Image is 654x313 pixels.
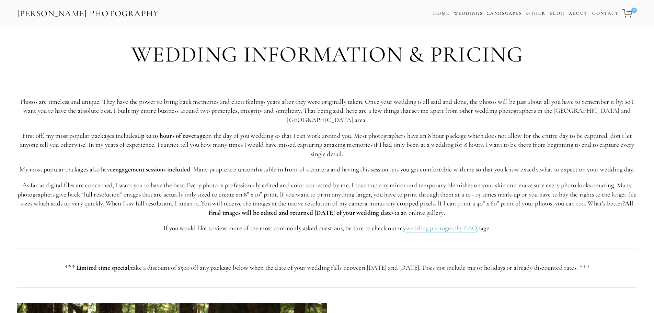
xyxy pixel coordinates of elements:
a: 0 items in cart [621,5,638,22]
strong: Up to 10 hours of coverage [137,132,205,139]
h1: Wedding Information & Pricing [17,42,637,67]
a: Blog [550,9,564,19]
a: Weddings [454,11,483,16]
strong: *** Limited time special [65,264,131,271]
a: Home [433,9,449,19]
strong: All final images will be edited and returned [DATE] of your wedding date [209,199,634,216]
a: Other [526,11,546,16]
a: Contact [592,9,619,19]
strong: . [444,209,445,216]
a: Landscapes [487,11,522,16]
a: wedding photography FAQ [406,224,477,233]
span: 0 [631,8,637,13]
p: My most popular packages also have . Many people are uncomfortable in front of a camera and havin... [17,165,637,174]
em: : [129,264,131,271]
strong: engagement sessions included [113,165,190,173]
a: [PERSON_NAME] Photography [16,6,160,21]
p: take a discount of $500 off any package below when the date of your wedding falls between [DATE] ... [17,263,637,272]
p: As far as digital files are concerned, I want you to have the best. Every photo is professionally... [17,181,637,217]
a: About [569,9,588,19]
p: First off, my most popular packages includes on the day of you wedding so that I can work around ... [17,131,637,159]
p: Photos are timeless and unique. They have the power to bring back memories and elicit feelings ye... [17,97,637,125]
p: If you would like to view more of the most commonly asked questions, be sure to check out my page. [17,224,637,233]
